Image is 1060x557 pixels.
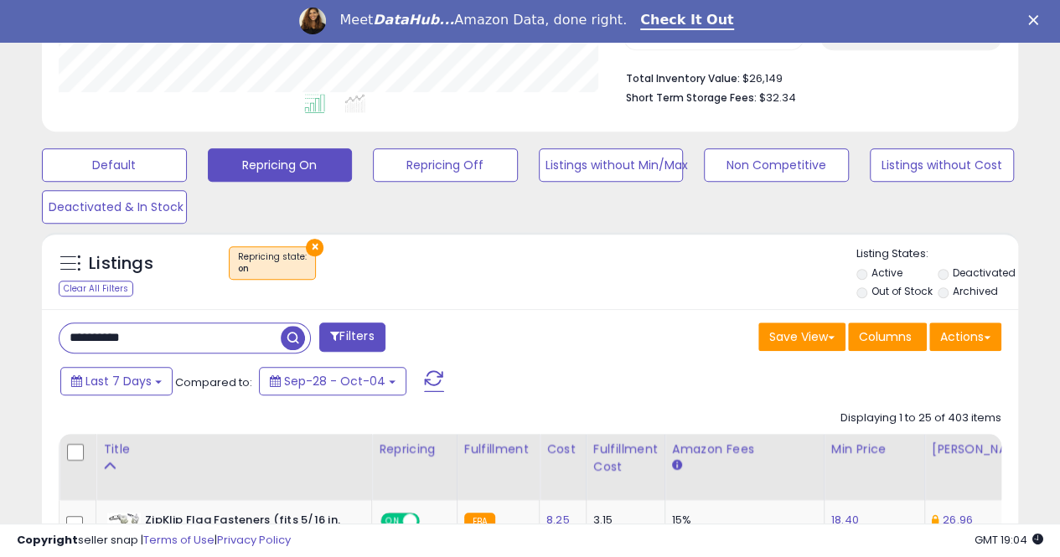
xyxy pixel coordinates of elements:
strong: Copyright [17,532,78,548]
button: Listings without Min/Max [539,148,684,182]
span: Sep-28 - Oct-04 [284,373,385,389]
small: FBA [464,513,495,531]
div: Displaying 1 to 25 of 403 items [840,410,1001,426]
div: on [238,263,307,275]
div: Title [103,441,365,458]
img: 31+0XMgDu6L._SL40_.jpg [107,513,141,529]
span: $32.34 [759,90,796,106]
div: Fulfillment [464,441,532,458]
div: [PERSON_NAME] [932,441,1032,458]
button: Columns [848,322,927,351]
a: Terms of Use [143,532,215,548]
span: ON [382,514,403,529]
span: 2025-10-12 19:04 GMT [975,532,1043,548]
a: 18.40 [831,512,859,529]
div: Repricing [379,441,450,458]
button: Filters [319,322,385,352]
div: Fulfillment Cost [593,441,658,476]
button: Listings without Cost [870,148,1015,182]
span: Repricing state : [238,250,307,276]
button: × [306,239,323,256]
button: Save View [758,322,845,351]
button: Repricing On [208,148,353,182]
button: Repricing Off [373,148,518,182]
label: Archived [953,284,998,298]
img: Profile image for Georgie [299,8,326,34]
small: Amazon Fees. [672,458,682,473]
a: 26.96 [943,512,973,529]
i: DataHub... [373,12,454,28]
div: 3.15 [593,513,652,528]
button: Sep-28 - Oct-04 [259,367,406,395]
span: OFF [417,514,444,529]
li: $26,149 [626,67,989,87]
b: ZipKlip Flag Fasteners (fits 5/16 in. [GEOGRAPHIC_DATA]) [145,513,349,548]
span: Compared to: [175,374,252,390]
button: Default [42,148,187,182]
b: Total Inventory Value: [626,71,740,85]
span: Last 7 Days [85,373,152,389]
label: Active [871,266,902,280]
div: Clear All Filters [59,281,133,297]
button: Deactivated & In Stock [42,190,187,224]
h5: Listings [89,252,153,276]
label: Deactivated [953,266,1016,280]
button: Actions [929,322,1001,351]
a: 8.25 [546,512,570,529]
span: Columns [859,328,912,345]
a: Privacy Policy [217,532,291,548]
div: Close [1028,15,1045,25]
button: Last 7 Days [60,367,173,395]
label: Out of Stock [871,284,932,298]
b: Short Term Storage Fees: [626,90,757,105]
div: seller snap | | [17,533,291,549]
div: Amazon Fees [672,441,817,458]
div: Cost [546,441,579,458]
div: Min Price [831,441,918,458]
div: Meet Amazon Data, done right. [339,12,627,28]
div: 15% [672,513,811,528]
p: Listing States: [856,246,1018,262]
button: Non Competitive [704,148,849,182]
a: Check It Out [640,12,734,30]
